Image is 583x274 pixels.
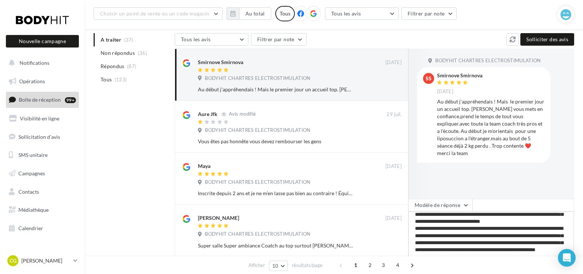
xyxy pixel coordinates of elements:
span: 3 [377,259,389,271]
a: Contacts [4,184,80,200]
button: Choisir un point de vente ou un code magasin [94,7,223,20]
span: (87) [127,63,136,69]
span: Non répondus [101,49,135,57]
span: [DATE] [385,215,402,222]
span: (123) [115,77,127,82]
span: Médiathèque [18,207,49,213]
span: 10 [272,263,279,269]
span: CG [10,257,17,264]
span: Répondus [101,63,125,70]
div: Vous êtes pas honnête vous devez rembourser les gens [198,138,354,145]
span: résultats/page [292,262,322,269]
span: [DATE] [385,163,402,170]
span: Visibilité en ligne [20,115,59,122]
span: 1 [350,259,362,271]
button: Tous les avis [325,7,399,20]
span: Contacts [18,189,39,195]
div: Smirnove Smirnova [198,59,243,66]
div: Super salle Super ambiance Coatch au top surtout [PERSON_NAME] 👊👍 [198,242,354,249]
a: Campagnes [4,166,80,181]
button: Solliciter des avis [520,33,574,46]
p: [PERSON_NAME] [21,257,70,264]
span: Campagnes [18,170,45,176]
button: Au total [239,7,271,20]
div: Tous [275,6,295,21]
span: BODYHIT CHARTRES ELECTROSTIMULATION [205,179,310,186]
span: BODYHIT CHARTRES ELECTROSTIMULATION [205,75,310,82]
button: Tous les avis [175,33,248,46]
span: 4 [392,259,404,271]
div: [PERSON_NAME] [198,214,239,222]
span: Sollicitation d'avis [18,133,60,140]
button: Au total [227,7,271,20]
div: Aure Jfk [198,110,217,118]
a: Visibilité en ligne [4,111,80,126]
button: Nouvelle campagne [6,35,79,48]
span: Boîte de réception [19,96,61,103]
span: Afficher [248,262,265,269]
a: Médiathèque [4,202,80,218]
span: Choisir un point de vente ou un code magasin [100,10,209,17]
a: Sollicitation d'avis [4,129,80,145]
span: Tous les avis [181,36,211,42]
span: Notifications [20,60,49,66]
span: SMS unitaire [18,152,48,158]
a: Boîte de réception99+ [4,92,80,108]
a: CG [PERSON_NAME] [6,254,79,268]
span: Calendrier [18,225,43,231]
div: Au début j'appréhendais ! Mais le premier jour un accueil top. [PERSON_NAME] vous mets en confian... [437,98,545,157]
span: Opérations [19,78,45,84]
a: Calendrier [4,221,80,236]
a: Opérations [4,74,80,89]
button: Filtrer par note [401,7,457,20]
span: BODYHIT CHARTRES ELECTROSTIMULATION [435,57,541,64]
span: [DATE] [385,59,402,66]
button: Modèle de réponse [408,199,472,211]
div: Open Intercom Messenger [558,249,576,267]
span: Avis modifié [229,111,256,117]
div: Inscrite depuis 2 ans et je ne m’en lasse pas bien au contraire ! Équipe au top et très dynamique... [198,190,354,197]
span: BODYHIT CHARTRES ELECTROSTIMULATION [205,231,310,238]
div: Au début j'appréhendais ! Mais le premier jour un accueil top. [PERSON_NAME] vous mets en confian... [198,86,354,93]
span: Tous les avis [331,10,361,17]
span: [DATE] [437,88,453,95]
div: 99+ [65,97,76,103]
span: 29 juil. [387,111,402,118]
span: (36) [138,50,147,56]
button: 10 [269,261,288,271]
div: Smirnove Smirnova [437,73,482,78]
span: Tous [101,76,112,83]
span: 2 [364,259,376,271]
a: SMS unitaire [4,147,80,163]
button: Notifications [4,55,77,71]
button: Filtrer par note [251,33,307,46]
span: BODYHIT CHARTRES ELECTROSTIMULATION [205,127,310,134]
span: SS [426,75,432,82]
div: Maya [198,162,210,170]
